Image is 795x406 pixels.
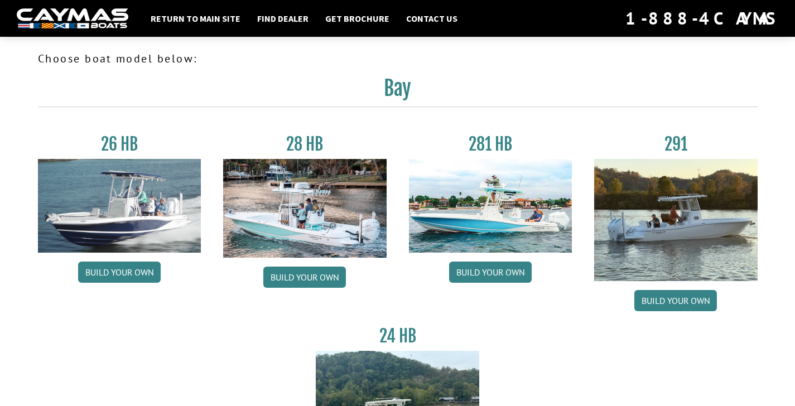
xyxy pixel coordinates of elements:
[263,267,346,288] a: Build your own
[320,11,395,26] a: Get Brochure
[625,6,778,31] div: 1-888-4CAYMAS
[17,8,128,29] img: white-logo-c9c8dbefe5ff5ceceb0f0178aa75bf4bb51f6bca0971e226c86eb53dfe498488.png
[634,290,717,311] a: Build your own
[449,262,532,283] a: Build your own
[223,134,387,154] h3: 28 HB
[594,159,758,281] img: 291_Thumbnail.jpg
[409,159,572,253] img: 28-hb-twin.jpg
[38,159,201,253] img: 26_new_photo_resized.jpg
[38,76,758,107] h2: Bay
[401,11,463,26] a: Contact Us
[252,11,314,26] a: Find Dealer
[223,159,387,258] img: 28_hb_thumbnail_for_caymas_connect.jpg
[145,11,246,26] a: Return to main site
[38,134,201,154] h3: 26 HB
[38,50,758,67] p: Choose boat model below:
[316,326,479,346] h3: 24 HB
[409,134,572,154] h3: 281 HB
[78,262,161,283] a: Build your own
[594,134,758,154] h3: 291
